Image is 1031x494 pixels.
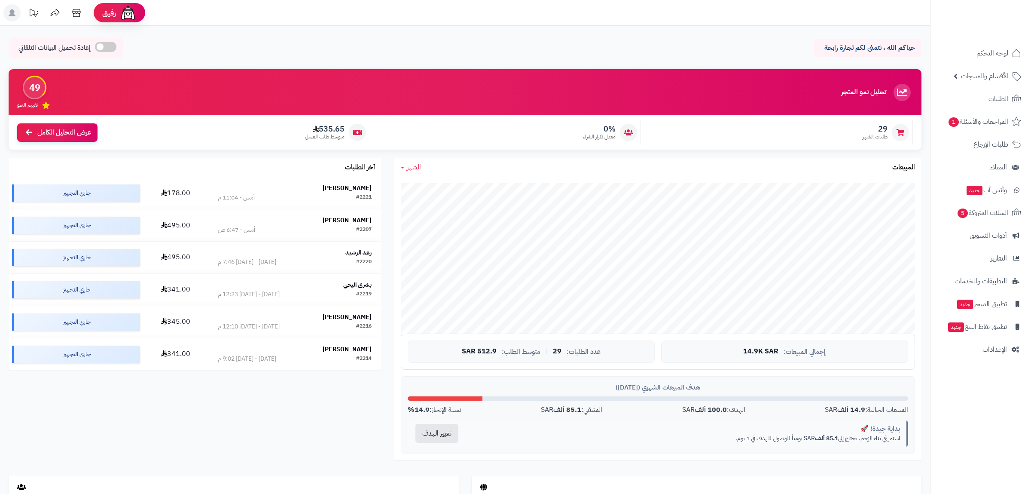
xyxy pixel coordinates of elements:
[12,249,140,266] div: جاري التجهيز
[356,322,372,331] div: #2216
[936,271,1026,291] a: التطبيقات والخدمات
[988,93,1008,105] span: الطلبات
[567,348,601,356] span: عدد الطلبات:
[947,321,1007,333] span: تطبيق نقاط البيع
[948,322,964,332] span: جديد
[936,157,1026,178] a: العملاء
[356,355,372,363] div: #2214
[948,117,959,127] span: 1
[546,348,548,355] span: |
[401,163,421,172] a: الشهر
[743,348,778,356] span: 14.9K SAR
[218,290,280,299] div: [DATE] - [DATE] 12:23 م
[305,133,345,141] span: متوسط طلب العميل
[37,128,91,138] span: عرض التحليل الكامل
[821,43,915,53] p: حياكم الله ، نتمنى لكم تجارة رابحة
[343,280,372,289] strong: بشرى اليحي
[23,4,44,24] a: تحديثات المنصة
[502,348,540,356] span: متوسط الطلب:
[936,225,1026,246] a: أدوات التسويق
[957,300,973,309] span: جديد
[17,123,98,142] a: عرض التحليل الكامل
[967,186,982,195] span: جديد
[936,111,1026,132] a: المراجعات والأسئلة1
[936,203,1026,223] a: السلات المتروكة5
[462,348,497,356] span: 512.9 SAR
[957,208,968,218] span: 5
[957,207,1008,219] span: السلات المتروكة
[936,180,1026,200] a: وآتس آبجديد
[305,124,345,134] span: 535.65
[473,424,900,433] div: بداية جيدة! 🚀
[837,405,865,415] strong: 14.9 ألف
[218,322,280,331] div: [DATE] - [DATE] 12:10 م
[936,316,1026,337] a: تطبيق نقاط البيعجديد
[936,294,1026,314] a: تطبيق المتجرجديد
[407,162,421,172] span: الشهر
[863,133,888,141] span: طلبات الشهر
[583,124,616,134] span: 0%
[12,346,140,363] div: جاري التجهيز
[863,124,888,134] span: 29
[936,339,1026,360] a: الإعدادات
[12,281,140,298] div: جاري التجهيز
[936,89,1026,109] a: الطلبات
[936,134,1026,155] a: طلبات الإرجاع
[553,348,561,356] span: 29
[12,217,140,234] div: جاري التجهيز
[956,298,1007,310] span: تطبيق المتجر
[143,209,208,241] td: 495.00
[408,383,908,392] div: هدف المبيعات الشهري ([DATE])
[143,242,208,273] td: 495.00
[356,258,372,267] div: #2220
[948,116,1008,128] span: المراجعات والأسئلة
[784,348,826,356] span: إجمالي المبيعات:
[12,313,140,331] div: جاري التجهيز
[955,275,1007,287] span: التطبيقات والخدمات
[356,226,372,234] div: #2207
[982,344,1007,356] span: الإعدادات
[356,290,372,299] div: #2219
[970,230,1007,242] span: أدوات التسويق
[323,345,372,354] strong: [PERSON_NAME]
[415,424,458,443] button: تغيير الهدف
[695,405,727,415] strong: 100.0 ألف
[218,193,255,202] div: أمس - 11:04 م
[408,405,461,415] div: نسبة الإنجاز:
[218,258,276,267] div: [DATE] - [DATE] 7:46 م
[990,161,1007,173] span: العملاء
[345,248,372,257] strong: رغد الرشيد
[18,43,91,53] span: إعادة تحميل البيانات التلقائي
[682,405,745,415] div: الهدف: SAR
[12,184,140,202] div: جاري التجهيز
[143,338,208,370] td: 341.00
[143,177,208,209] td: 178.00
[119,4,137,21] img: ai-face.png
[966,184,1007,196] span: وآتس آب
[936,43,1026,64] a: لوحة التحكم
[976,47,1008,59] span: لوحة التحكم
[345,164,375,172] h3: آخر الطلبات
[991,252,1007,264] span: التقارير
[583,133,616,141] span: معدل تكرار الشراء
[356,193,372,202] div: #2221
[218,355,276,363] div: [DATE] - [DATE] 9:02 م
[408,405,430,415] strong: 14.9%
[961,70,1008,82] span: الأقسام والمنتجات
[218,226,255,234] div: أمس - 6:47 ص
[143,274,208,306] td: 341.00
[102,8,116,18] span: رفيق
[323,184,372,193] strong: [PERSON_NAME]
[143,306,208,338] td: 345.00
[973,15,1023,34] img: logo-2.png
[473,434,900,443] p: استمر في بناء الزخم. تحتاج إلى SAR يومياً للوصول للهدف في 1 يوم.
[815,434,838,443] strong: 85.1 ألف
[973,138,1008,150] span: طلبات الإرجاع
[841,89,886,96] h3: تحليل نمو المتجر
[825,405,908,415] div: المبيعات الحالية: SAR
[17,101,38,109] span: تقييم النمو
[553,405,581,415] strong: 85.1 ألف
[936,248,1026,269] a: التقارير
[892,164,915,172] h3: المبيعات
[541,405,602,415] div: المتبقي: SAR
